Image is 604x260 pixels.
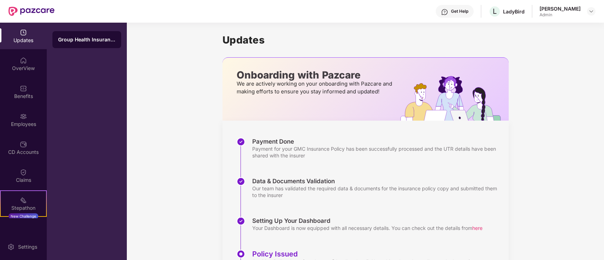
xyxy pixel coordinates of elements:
img: svg+xml;base64,PHN2ZyBpZD0iVXBkYXRlZCIgeG1sbnM9Imh0dHA6Ly93d3cudzMub3JnLzIwMDAvc3ZnIiB3aWR0aD0iMj... [20,29,27,36]
p: Onboarding with Pazcare [237,72,394,78]
img: svg+xml;base64,PHN2ZyBpZD0iSGVscC0zMngzMiIgeG1sbnM9Imh0dHA6Ly93d3cudzMub3JnLzIwMDAvc3ZnIiB3aWR0aD... [441,8,448,16]
div: Stepathon [1,204,46,212]
div: Setting Up Your Dashboard [252,217,482,225]
span: L [493,7,497,16]
div: Your Dashboard is now equipped with all necessary details. You can check out the details from [252,225,482,231]
div: LadyBird [503,8,525,15]
div: Payment Done [252,138,502,145]
div: New Challenge [9,213,38,219]
div: Get Help [451,8,468,14]
div: Payment for your GMC Insurance Policy has been successfully processed and the UTR details have be... [252,145,502,159]
img: svg+xml;base64,PHN2ZyBpZD0iU3RlcC1BY3RpdmUtMzJ4MzIiIHhtbG5zPSJodHRwOi8vd3d3LnczLm9yZy8yMDAwL3N2Zy... [237,250,245,258]
img: svg+xml;base64,PHN2ZyBpZD0iU3RlcC1Eb25lLTMyeDMyIiB4bWxucz0iaHR0cDovL3d3dy53My5vcmcvMjAwMC9zdmciIH... [237,177,245,186]
img: svg+xml;base64,PHN2ZyBpZD0iQmVuZWZpdHMiIHhtbG5zPSJodHRwOi8vd3d3LnczLm9yZy8yMDAwL3N2ZyIgd2lkdGg9Ij... [20,85,27,92]
img: svg+xml;base64,PHN2ZyBpZD0iU3RlcC1Eb25lLTMyeDMyIiB4bWxucz0iaHR0cDovL3d3dy53My5vcmcvMjAwMC9zdmciIH... [237,217,245,225]
div: Admin [540,12,581,18]
img: svg+xml;base64,PHN2ZyBpZD0iRHJvcGRvd24tMzJ4MzIiIHhtbG5zPSJodHRwOi8vd3d3LnczLm9yZy8yMDAwL3N2ZyIgd2... [588,8,594,14]
div: [PERSON_NAME] [540,5,581,12]
img: svg+xml;base64,PHN2ZyBpZD0iQ0RfQWNjb3VudHMiIGRhdGEtbmFtZT0iQ0QgQWNjb3VudHMiIHhtbG5zPSJodHRwOi8vd3... [20,141,27,148]
img: svg+xml;base64,PHN2ZyBpZD0iU3RlcC1Eb25lLTMyeDMyIiB4bWxucz0iaHR0cDovL3d3dy53My5vcmcvMjAwMC9zdmciIH... [237,138,245,146]
span: here [472,225,482,231]
img: svg+xml;base64,PHN2ZyBpZD0iRW1wbG95ZWVzIiB4bWxucz0iaHR0cDovL3d3dy53My5vcmcvMjAwMC9zdmciIHdpZHRoPS... [20,113,27,120]
img: New Pazcare Logo [9,7,55,16]
img: svg+xml;base64,PHN2ZyBpZD0iSG9tZSIgeG1sbnM9Imh0dHA6Ly93d3cudzMub3JnLzIwMDAvc3ZnIiB3aWR0aD0iMjAiIG... [20,57,27,64]
h1: Updates [222,34,509,46]
div: Settings [16,243,39,250]
img: hrOnboarding [400,76,508,121]
div: Group Health Insurance [58,36,115,43]
div: Our team has validated the required data & documents for the insurance policy copy and submitted ... [252,185,502,198]
img: svg+xml;base64,PHN2ZyBpZD0iQ2xhaW0iIHhtbG5zPSJodHRwOi8vd3d3LnczLm9yZy8yMDAwL3N2ZyIgd2lkdGg9IjIwIi... [20,169,27,176]
p: We are actively working on your onboarding with Pazcare and making efforts to ensure you stay inf... [237,80,394,96]
img: svg+xml;base64,PHN2ZyBpZD0iU2V0dGluZy0yMHgyMCIgeG1sbnM9Imh0dHA6Ly93d3cudzMub3JnLzIwMDAvc3ZnIiB3aW... [7,243,15,250]
div: Policy Issued [252,250,470,258]
img: svg+xml;base64,PHN2ZyB4bWxucz0iaHR0cDovL3d3dy53My5vcmcvMjAwMC9zdmciIHdpZHRoPSIyMSIgaGVpZ2h0PSIyMC... [20,197,27,204]
div: Data & Documents Validation [252,177,502,185]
